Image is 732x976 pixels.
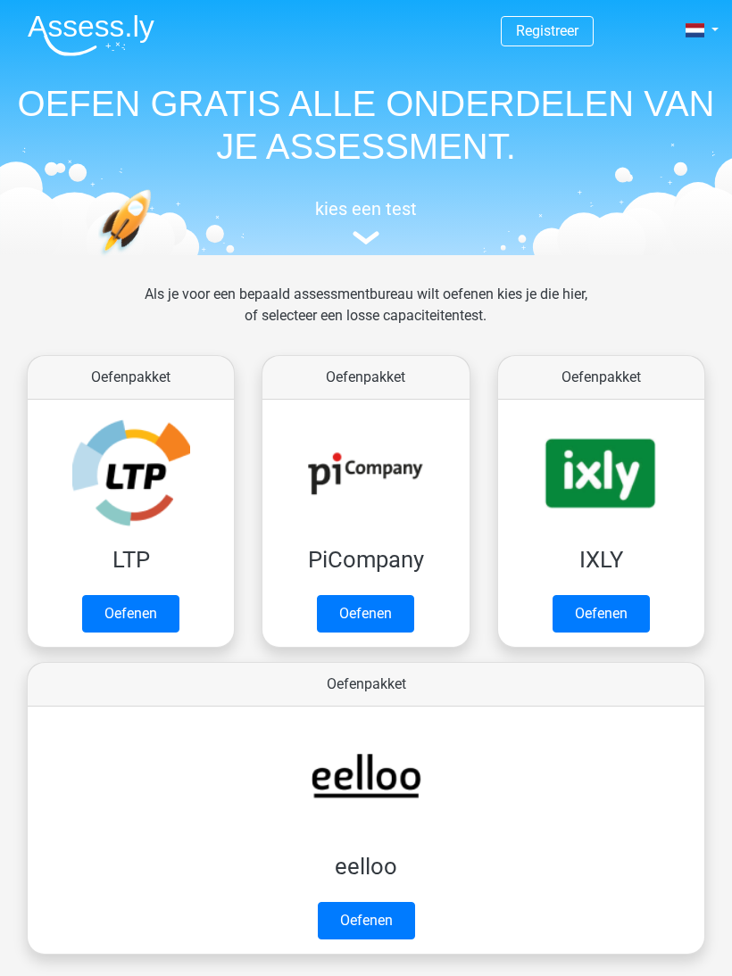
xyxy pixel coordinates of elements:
a: Registreer [516,22,578,39]
a: Oefenen [553,595,650,633]
a: Oefenen [317,595,414,633]
img: assessment [353,231,379,244]
h5: kies een test [13,198,719,219]
h1: OEFEN GRATIS ALLE ONDERDELEN VAN JE ASSESSMENT. [13,82,719,168]
a: Oefenen [82,595,179,633]
img: oefenen [98,189,211,327]
img: Assessly [28,14,154,56]
div: Als je voor een bepaald assessmentbureau wilt oefenen kies je die hier, of selecteer een losse ca... [131,284,602,348]
a: Oefenen [318,902,415,939]
a: kies een test [13,198,719,245]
